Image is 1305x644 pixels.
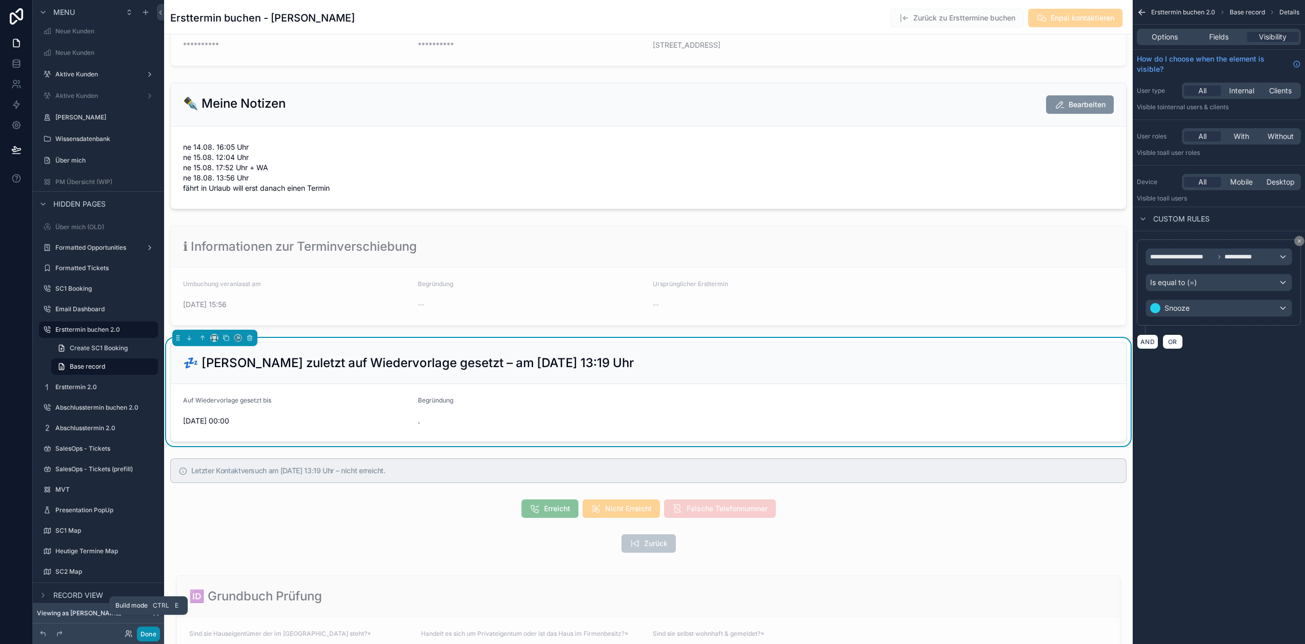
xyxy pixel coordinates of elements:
[1137,194,1301,203] p: Visible to
[39,23,158,39] a: Neue Kunden
[418,396,453,404] span: Begründung
[39,399,158,416] a: Abschlusstermin buchen 2.0
[1137,87,1178,95] label: User type
[53,590,103,600] span: Record view
[55,156,156,165] label: Über mich
[55,547,156,555] label: Heutige Termine Map
[55,27,156,35] label: Neue Kunden
[39,280,158,297] a: SC1 Booking
[1137,178,1178,186] label: Device
[55,223,156,231] label: Über mich (OLD)
[39,88,158,104] a: Aktive Kunden
[1198,177,1207,187] span: All
[51,340,158,356] a: Create SC1 Booking
[55,527,156,535] label: SC1 Map
[1229,86,1254,96] span: Internal
[1209,32,1229,42] span: Fields
[1162,334,1183,349] button: OR
[1230,8,1265,16] span: Base record
[55,92,142,100] label: Aktive Kunden
[39,174,158,190] a: PM Übersicht (WIP)
[55,305,156,313] label: Email Dashboard
[55,326,152,334] label: Ersttermin buchen 2.0
[39,563,158,580] a: SC2 Map
[55,383,156,391] label: Ersttermin 2.0
[1137,132,1178,140] label: User roles
[137,627,160,641] button: Done
[55,244,142,252] label: Formatted Opportunities
[55,264,156,272] label: Formatted Tickets
[55,285,156,293] label: SC1 Booking
[55,178,156,186] label: PM Übersicht (WIP)
[1137,334,1158,349] button: AND
[1259,32,1287,42] span: Visibility
[152,600,170,611] span: Ctrl
[53,199,106,209] span: Hidden pages
[170,11,355,25] h1: Ersttermin buchen - [PERSON_NAME]
[70,344,128,352] span: Create SC1 Booking
[39,481,158,498] a: MVT
[172,601,180,610] span: E
[1234,131,1249,142] span: With
[53,7,75,17] span: Menu
[1198,86,1207,96] span: All
[39,522,158,539] a: SC1 Map
[1137,54,1289,74] span: How do I choose when the element is visible?
[1137,54,1301,74] a: How do I choose when the element is visible?
[1268,131,1294,142] span: Without
[55,568,156,576] label: SC2 Map
[39,152,158,169] a: Über mich
[55,465,156,473] label: SalesOps - Tickets (prefill)
[39,260,158,276] a: Formatted Tickets
[70,363,105,371] span: Base record
[55,506,156,514] label: Presentation PopUp
[1165,303,1190,313] span: Snooze
[115,601,148,610] span: Build mode
[39,45,158,61] a: Neue Kunden
[418,416,645,426] span: .
[39,461,158,477] a: SalesOps - Tickets (prefill)
[39,321,158,338] a: Ersttermin buchen 2.0
[39,543,158,559] a: Heutige Termine Map
[55,445,156,453] label: SalesOps - Tickets
[39,420,158,436] a: Abschlusstermin 2.0
[1198,131,1207,142] span: All
[37,609,121,617] span: Viewing as [PERSON_NAME]
[1166,338,1179,346] span: OR
[39,109,158,126] a: [PERSON_NAME]
[55,135,156,143] label: Wissensdatenbank
[1146,299,1292,317] button: Snooze
[39,301,158,317] a: Email Dashboard
[51,358,158,375] a: Base record
[39,440,158,457] a: SalesOps - Tickets
[39,379,158,395] a: Ersttermin 2.0
[55,70,142,78] label: Aktive Kunden
[55,404,156,412] label: Abschlusstermin buchen 2.0
[1279,8,1299,16] span: Details
[1230,177,1253,187] span: Mobile
[1152,32,1178,42] span: Options
[1151,8,1215,16] span: Ersttermin buchen 2.0
[1150,277,1197,288] span: Is equal to (=)
[1163,149,1200,156] span: All user roles
[55,486,156,494] label: MVT
[1137,149,1301,157] p: Visible to
[1269,86,1292,96] span: Clients
[1267,177,1295,187] span: Desktop
[39,502,158,518] a: Presentation PopUp
[55,424,156,432] label: Abschlusstermin 2.0
[39,131,158,147] a: Wissensdatenbank
[183,396,271,404] span: Auf Wiedervorlage gesetzt bis
[39,66,158,83] a: Aktive Kunden
[39,239,158,256] a: Formatted Opportunities
[1137,103,1301,111] p: Visible to
[55,113,156,122] label: [PERSON_NAME]
[39,219,158,235] a: Über mich (OLD)
[183,416,410,426] span: [DATE] 00:00
[1163,194,1187,202] span: all users
[1146,274,1292,291] button: Is equal to (=)
[183,355,634,371] h2: 💤 [PERSON_NAME] zuletzt auf Wiedervorlage gesetzt – am [DATE] 13:19 Uhr
[1153,214,1210,224] span: Custom rules
[55,49,156,57] label: Neue Kunden
[1163,103,1229,111] span: Internal users & clients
